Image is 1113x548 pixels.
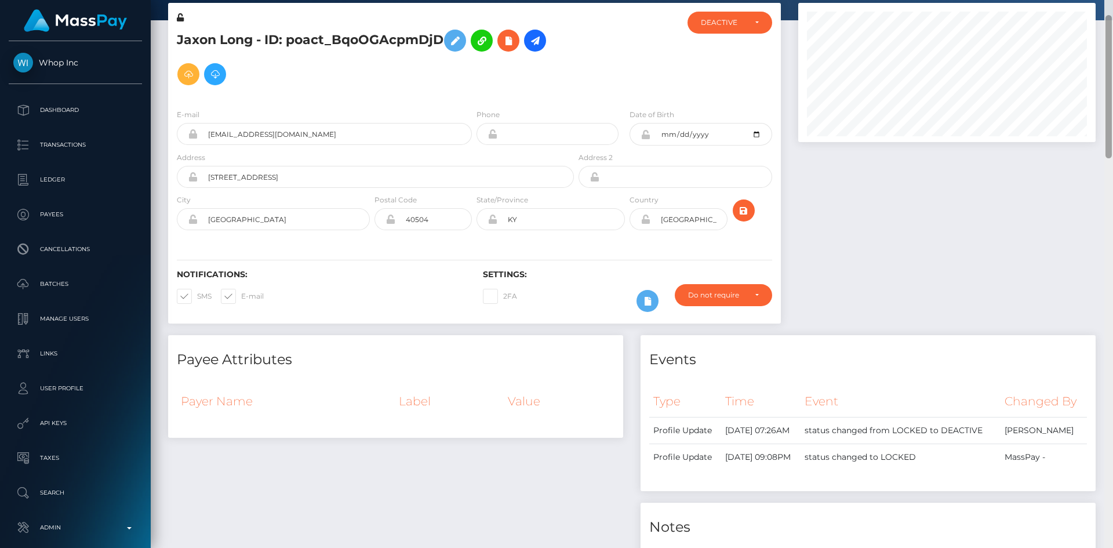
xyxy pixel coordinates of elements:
[13,241,137,258] p: Cancellations
[221,289,264,304] label: E-mail
[13,449,137,467] p: Taxes
[1001,386,1087,418] th: Changed By
[649,444,721,471] td: Profile Update
[649,350,1087,370] h4: Events
[13,484,137,502] p: Search
[721,418,801,444] td: [DATE] 07:26AM
[477,110,500,120] label: Phone
[9,304,142,333] a: Manage Users
[13,310,137,328] p: Manage Users
[13,275,137,293] p: Batches
[721,444,801,471] td: [DATE] 09:08PM
[13,171,137,188] p: Ledger
[701,18,745,27] div: DEACTIVE
[177,289,212,304] label: SMS
[649,386,721,418] th: Type
[524,30,546,52] a: Initiate Payout
[483,289,517,304] label: 2FA
[504,386,614,417] th: Value
[24,9,127,32] img: MassPay Logo
[9,270,142,299] a: Batches
[177,386,395,417] th: Payer Name
[9,96,142,125] a: Dashboard
[483,270,772,280] h6: Settings:
[374,195,417,205] label: Postal Code
[13,345,137,362] p: Links
[177,195,191,205] label: City
[177,270,465,280] h6: Notifications:
[688,291,745,300] div: Do not require
[1001,444,1087,471] td: MassPay -
[9,513,142,542] a: Admin
[13,519,137,536] p: Admin
[9,200,142,229] a: Payees
[649,418,721,444] td: Profile Update
[177,350,614,370] h4: Payee Attributes
[9,235,142,264] a: Cancellations
[9,165,142,194] a: Ledger
[9,130,142,159] a: Transactions
[177,24,568,91] h5: Jaxon Long - ID: poact_BqoOGAcpmDjD
[1001,418,1087,444] td: [PERSON_NAME]
[13,101,137,119] p: Dashboard
[13,415,137,432] p: API Keys
[13,136,137,154] p: Transactions
[177,153,205,163] label: Address
[801,444,1001,471] td: status changed to LOCKED
[9,374,142,403] a: User Profile
[579,153,613,163] label: Address 2
[13,380,137,397] p: User Profile
[9,57,142,68] span: Whop Inc
[13,206,137,223] p: Payees
[801,386,1001,418] th: Event
[630,195,659,205] label: Country
[9,339,142,368] a: Links
[630,110,674,120] label: Date of Birth
[9,478,142,507] a: Search
[649,517,1087,538] h4: Notes
[688,12,772,34] button: DEACTIVE
[13,53,33,72] img: Whop Inc
[177,110,199,120] label: E-mail
[9,444,142,473] a: Taxes
[721,386,801,418] th: Time
[477,195,528,205] label: State/Province
[801,418,1001,444] td: status changed from LOCKED to DEACTIVE
[675,284,772,306] button: Do not require
[395,386,504,417] th: Label
[9,409,142,438] a: API Keys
